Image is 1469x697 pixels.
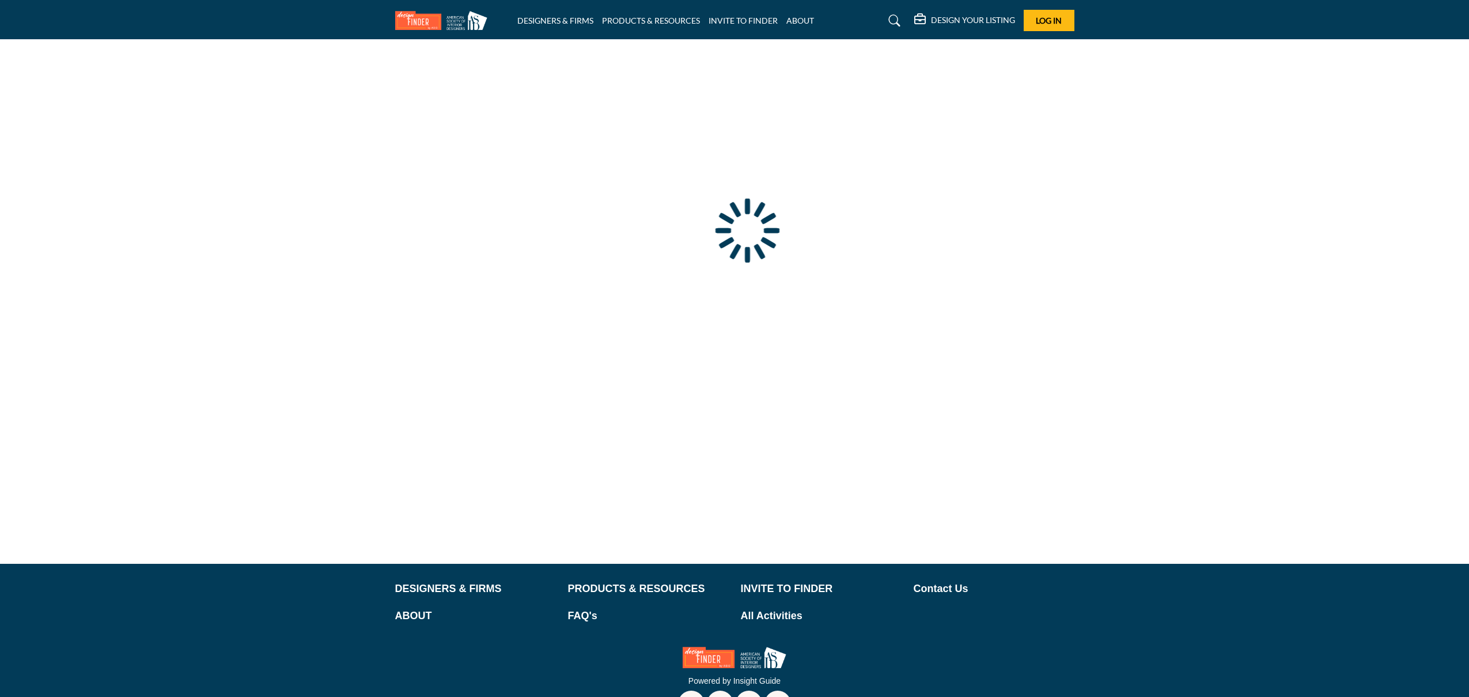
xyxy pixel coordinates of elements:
[914,14,1015,28] div: DESIGN YOUR LISTING
[786,16,814,25] a: ABOUT
[395,11,493,30] img: Site Logo
[1036,16,1062,25] span: Log In
[1024,10,1074,31] button: Log In
[914,581,1074,597] a: Contact Us
[688,676,781,685] a: Powered by Insight Guide
[517,16,593,25] a: DESIGNERS & FIRMS
[395,581,556,597] a: DESIGNERS & FIRMS
[709,16,778,25] a: INVITE TO FINDER
[741,608,902,624] a: All Activities
[683,647,786,668] img: No Site Logo
[931,15,1015,25] h5: DESIGN YOUR LISTING
[395,608,556,624] a: ABOUT
[568,608,729,624] a: FAQ's
[877,12,908,30] a: Search
[741,581,902,597] a: INVITE TO FINDER
[568,581,729,597] a: PRODUCTS & RESOURCES
[602,16,700,25] a: PRODUCTS & RESOURCES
